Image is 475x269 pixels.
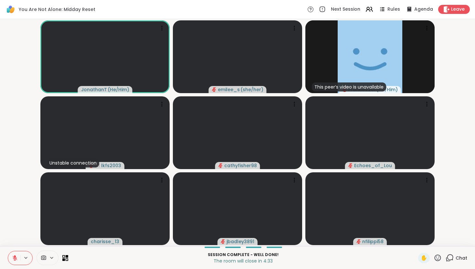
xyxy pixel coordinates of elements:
span: audio-muted [356,239,361,244]
span: Leave [451,6,465,13]
span: nfilippi58 [362,238,384,245]
p: The room will close in 4:33 [72,258,414,264]
span: audio-muted [212,87,216,92]
span: Rules [387,6,400,13]
span: Chat [456,255,467,261]
span: ✋ [421,254,427,262]
span: cathyfisher98 [224,162,257,169]
div: This peer’s video is unavailable [312,82,386,91]
span: charisse_13 [91,238,119,245]
span: Echoes_of_Lou [354,162,392,169]
span: audio-muted [348,163,353,168]
span: ( He/Him ) [108,86,129,93]
img: ShareWell Logomark [5,4,16,15]
span: jbadley3891 [227,238,254,245]
span: Next Session [331,6,360,13]
div: Unstable connection [47,158,99,167]
img: Frankie2201 [338,20,402,93]
span: ( she/her ) [240,86,263,93]
span: Agenda [414,6,433,13]
span: emilee_s [218,86,240,93]
span: You Are Not Alone: Midday Reset [19,6,95,13]
span: audio-muted [218,163,223,168]
span: JonathanT [81,86,107,93]
p: Session Complete - well done! [72,252,414,258]
span: ( He/Him ) [376,86,398,93]
span: audio-muted [221,239,225,244]
span: lkfs2003 [101,162,121,169]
